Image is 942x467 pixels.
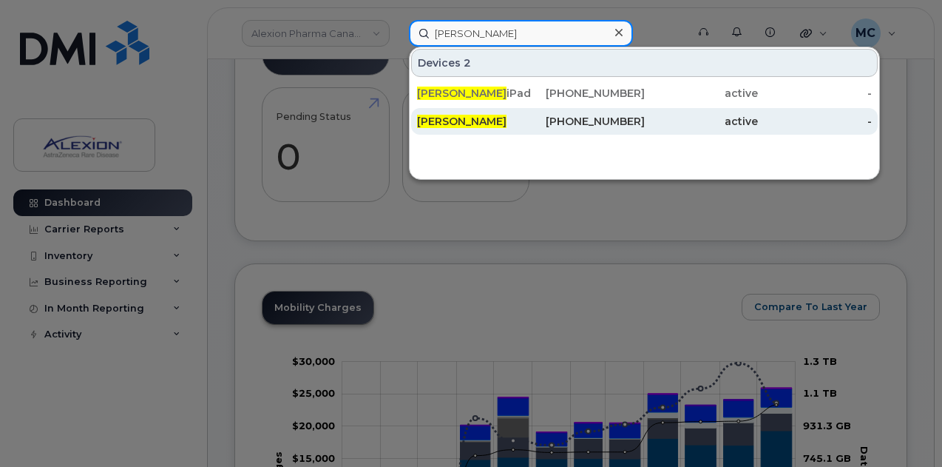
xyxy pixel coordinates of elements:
[464,56,471,70] span: 2
[758,86,872,101] div: -
[417,115,506,128] span: [PERSON_NAME]
[758,114,872,129] div: -
[417,87,506,100] span: [PERSON_NAME]
[411,80,878,107] a: [PERSON_NAME]iPad .[PHONE_NUMBER]active-
[531,114,645,129] div: [PHONE_NUMBER]
[411,49,878,77] div: Devices
[411,108,878,135] a: [PERSON_NAME][PHONE_NUMBER]active-
[645,86,759,101] div: active
[645,114,759,129] div: active
[409,20,633,47] input: Find something...
[531,86,645,101] div: [PHONE_NUMBER]
[417,86,531,101] div: iPad .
